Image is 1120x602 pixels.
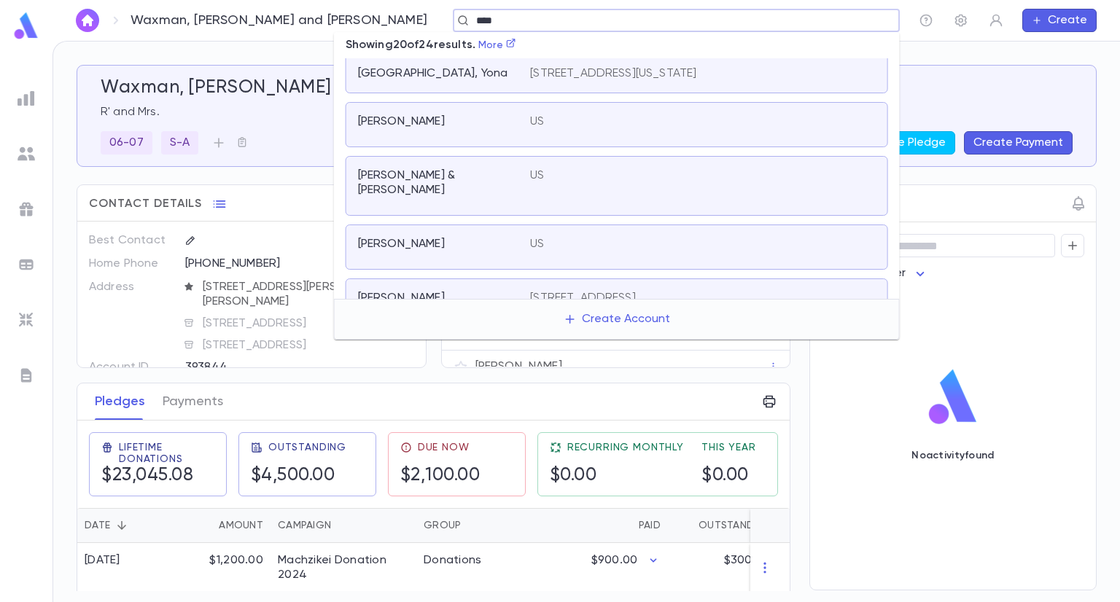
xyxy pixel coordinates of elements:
button: Create Pledge [856,131,955,155]
span: [STREET_ADDRESS] [197,316,415,331]
div: Group [416,508,526,543]
h5: $23,045.08 [101,465,214,487]
button: Sort [110,514,133,537]
img: students_grey.60c7aba0da46da39d6d829b817ac14fc.svg [17,145,35,163]
button: Create Account [551,305,682,333]
img: home_white.a664292cf8c1dea59945f0da9f25487c.svg [79,15,96,26]
p: [STREET_ADDRESS] [530,291,636,305]
p: Best Contact [89,229,173,252]
div: Paid [639,508,661,543]
div: [DATE] [85,553,120,568]
button: Sort [675,514,699,537]
h5: Waxman, [PERSON_NAME] and [PERSON_NAME] [101,77,518,99]
p: Waxman, [PERSON_NAME] and [PERSON_NAME] [131,12,427,28]
p: [PERSON_NAME] [358,114,445,129]
p: Account ID [89,356,173,379]
img: imports_grey.530a8a0e642e233f2baf0ef88e8c9fcb.svg [17,311,35,329]
p: No activity found [911,450,994,461]
div: Paid [526,508,668,543]
a: More [478,40,516,50]
h5: $0.00 [701,465,756,487]
div: Date [77,508,176,543]
span: Due Now [418,442,470,453]
div: Group [424,508,461,543]
button: Sort [615,514,639,537]
p: $900.00 [591,553,637,568]
div: 06-07 [101,131,152,155]
p: Showing 20 of 24 results. [334,32,528,58]
p: [GEOGRAPHIC_DATA], Yona [358,66,508,81]
h5: $0.00 [550,465,684,487]
div: Campaign [278,508,331,543]
p: [PERSON_NAME] [358,291,445,305]
p: [STREET_ADDRESS][US_STATE] [530,66,696,81]
p: [PERSON_NAME] [358,237,445,251]
div: Amount [176,508,271,543]
p: US [530,114,544,129]
span: Outstanding [268,442,346,453]
button: Create Payment [964,131,1073,155]
div: Outstanding [668,508,777,543]
img: reports_grey.c525e4749d1bce6a11f5fe2a8de1b229.svg [17,90,35,107]
p: [PERSON_NAME] & [PERSON_NAME] [358,168,513,198]
img: logo [923,368,983,426]
span: Lifetime Donations [119,442,214,465]
button: Pledges [95,383,145,420]
div: User [882,259,930,288]
span: [STREET_ADDRESS] [197,338,415,353]
div: $1,200.00 [176,543,271,593]
span: Recurring Monthly [567,442,684,453]
span: [STREET_ADDRESS][PERSON_NAME][PERSON_NAME] [197,280,415,309]
img: letters_grey.7941b92b52307dd3b8a917253454ce1c.svg [17,367,35,384]
div: S-A [161,131,198,155]
button: Sort [461,514,484,537]
div: Campaign [271,508,416,543]
img: logo [12,12,41,40]
p: 06-07 [109,136,144,150]
p: US [530,237,544,251]
div: Outstanding [699,508,770,543]
span: Contact Details [89,197,202,211]
div: Donations [424,553,482,568]
p: US [530,168,544,183]
h5: $2,100.00 [400,465,481,487]
h5: $4,500.00 [251,465,346,487]
button: Sort [331,514,354,537]
span: This Year [701,442,756,453]
div: Date [85,508,110,543]
img: batches_grey.339ca447c9d9533ef1741baa751efc33.svg [17,256,35,273]
p: Address [89,275,173,299]
div: Amount [219,508,263,543]
button: Create [1022,9,1097,32]
p: $300.00 [724,553,770,568]
button: Sort [195,514,219,537]
p: R' and Mrs. [101,105,1073,120]
p: [PERSON_NAME] [475,359,562,374]
p: S-A [170,136,190,150]
button: Payments [163,383,223,420]
div: Machzikei Donation 2024 [278,553,409,582]
div: 393844 [185,356,366,378]
div: [PHONE_NUMBER] [185,252,414,274]
img: campaigns_grey.99e729a5f7ee94e3726e6486bddda8f1.svg [17,200,35,218]
p: Home Phone [89,252,173,275]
